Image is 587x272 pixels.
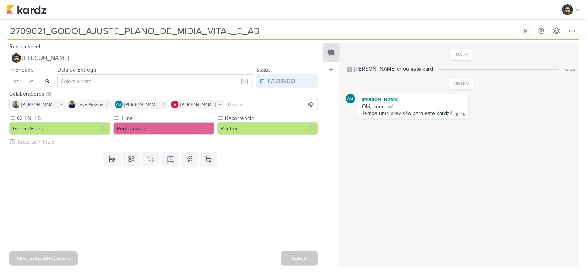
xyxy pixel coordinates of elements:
button: Pontual [217,122,318,135]
img: Levy Pessoa [68,101,76,108]
div: Aline Gimenez Graciano [346,94,355,103]
label: CLIENTES [16,114,110,122]
img: kardz.app [6,5,46,14]
label: Responsável [9,43,40,50]
input: Select a date [57,74,253,88]
label: Data de Entrega [57,67,96,73]
label: Prioridade [9,67,34,73]
div: 16:06 [565,66,575,73]
input: Buscar [226,100,316,109]
span: Levy Pessoa [77,101,103,108]
span: [PERSON_NAME] [22,53,69,63]
span: [PERSON_NAME] [21,101,56,108]
button: FAZENDO [256,74,318,88]
div: Ligar relógio [523,28,529,34]
label: Time [120,114,214,122]
span: [PERSON_NAME] [124,101,159,108]
input: Kard Sem Título [8,24,517,38]
p: AG [348,97,354,101]
div: Olá, bom dia! [362,103,465,110]
img: Alessandra Gomes [171,101,179,108]
button: Performance [113,122,214,135]
div: Aline Gimenez Graciano [115,101,123,108]
button: [PERSON_NAME] [9,51,318,65]
div: [PERSON_NAME] [360,96,467,103]
img: Iara Santos [12,101,20,108]
div: [PERSON_NAME] criou este kard [354,65,433,73]
img: Nelito Junior [12,53,21,63]
div: FAZENDO [268,77,295,86]
div: Colaboradores [9,90,318,98]
button: Grupo Godoi [9,122,110,135]
p: AG [116,103,122,107]
span: [PERSON_NAME] [180,101,216,108]
div: Temos uma previsão para este kardz? [362,110,452,116]
label: Recorrência [224,114,318,122]
label: Status [256,67,271,73]
img: Nelito Junior [562,4,573,15]
input: Texto sem título [15,138,318,146]
div: 10:45 [455,112,465,118]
